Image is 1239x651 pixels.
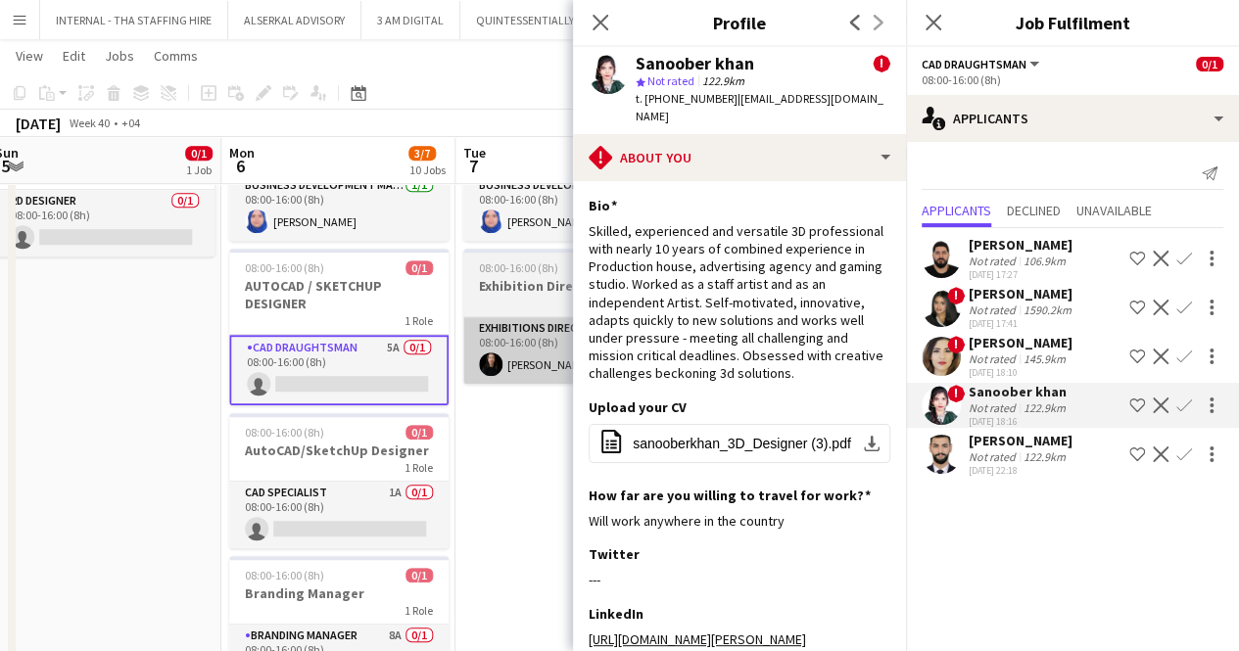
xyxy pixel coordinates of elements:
app-card-role: CAD Draughtsman5A0/108:00-16:00 (8h) [229,335,449,405]
div: 122.9km [1020,449,1070,464]
div: [DATE] 17:27 [969,268,1072,281]
div: 122.9km [1020,400,1070,415]
span: 1 Role [405,313,433,328]
span: Jobs [105,47,134,65]
div: Applicants [906,95,1239,142]
div: About you [573,134,906,181]
span: ! [873,55,890,72]
app-card-role: Business Development Manager1/108:00-16:00 (8h)[PERSON_NAME] [229,174,449,241]
div: Not rated [969,449,1020,464]
span: 0/1 [405,568,433,582]
span: Declined [1007,204,1061,217]
span: sanooberkhan_3D_Designer (3).pdf [633,436,851,451]
span: t. [PHONE_NUMBER] [636,91,738,106]
h3: Branding Manager [229,584,449,602]
button: INTERNAL - THA STAFFING HIRE [40,1,228,39]
div: [PERSON_NAME] [969,285,1075,302]
h3: How far are you willing to travel for work? [589,487,871,504]
span: Not rated [647,73,694,88]
span: 0/1 [1196,57,1223,71]
span: 0/1 [405,260,433,275]
button: QUINTESSENTIALLY DMCC [460,1,623,39]
h3: Upload your CV [589,398,687,416]
a: Edit [55,43,93,69]
div: [PERSON_NAME] [969,432,1072,449]
h3: AUTOCAD / SKETCHUP DESIGNER [229,277,449,312]
span: 1 Role [405,460,433,475]
span: | [EMAIL_ADDRESS][DOMAIN_NAME] [636,91,883,123]
div: [DATE] 18:16 [969,415,1070,428]
div: [DATE] [16,114,61,133]
button: sanooberkhan_3D_Designer (3).pdf [589,424,890,463]
span: Week 40 [65,116,114,130]
span: Comms [154,47,198,65]
div: 145.9km [1020,351,1070,366]
div: Skilled, experienced and versatile 3D professional with nearly 10 years of combined experience in... [589,222,890,383]
button: 3 AM DIGITAL [361,1,460,39]
div: Will work anywhere in the country [589,512,890,530]
h3: AutoCAD/SketchUp Designer [229,442,449,459]
div: Sanoober khan [636,55,754,72]
app-job-card: 08:00-16:00 (8h)1/1Exhibition Director1 RoleExhibitions Director1/108:00-16:00 (8h)[PERSON_NAME] [463,249,683,384]
app-card-role: Business Development Manager1/108:00-16:00 (8h)[PERSON_NAME] [463,174,683,241]
span: ! [947,385,965,402]
span: Tue [463,144,486,162]
div: +04 [121,116,140,130]
a: [URL][DOMAIN_NAME][PERSON_NAME] [589,630,806,648]
div: Not rated [969,351,1020,366]
div: [PERSON_NAME] [969,236,1072,254]
span: ! [947,287,965,304]
span: 08:00-16:00 (8h) [245,260,324,275]
h3: Exhibition Director [463,277,683,295]
span: Edit [63,47,85,65]
h3: Profile [573,10,906,35]
div: 1 Job [186,163,212,177]
span: View [16,47,43,65]
div: [DATE] 17:41 [969,317,1075,330]
app-card-role: CAD Specialist1A0/108:00-16:00 (8h) [229,482,449,548]
div: Sanoober khan [969,383,1070,400]
div: Not rated [969,302,1020,317]
span: ! [947,336,965,353]
h3: Job Fulfilment [906,10,1239,35]
span: Mon [229,144,255,162]
div: Not rated [969,400,1020,415]
span: 3/7 [408,146,436,161]
a: View [8,43,51,69]
span: 08:00-16:00 (8h) [245,425,324,440]
span: 0/1 [405,425,433,440]
button: CAD Draughtsman [922,57,1042,71]
app-job-card: 08:00-16:00 (8h)0/1AUTOCAD / SKETCHUP DESIGNER1 RoleCAD Draughtsman5A0/108:00-16:00 (8h) [229,249,449,405]
app-card-role: Exhibitions Director1/108:00-16:00 (8h)[PERSON_NAME] [463,317,683,384]
div: [DATE] 22:18 [969,464,1072,477]
div: 08:00-16:00 (8h) [922,72,1223,87]
div: 106.9km [1020,254,1070,268]
app-job-card: 08:00-16:00 (8h)0/1AutoCAD/SketchUp Designer1 RoleCAD Specialist1A0/108:00-16:00 (8h) [229,413,449,548]
span: 1 Role [405,603,433,618]
span: 122.9km [698,73,748,88]
div: 10 Jobs [409,163,446,177]
div: [DATE] 18:10 [969,366,1072,379]
h3: LinkedIn [589,605,643,623]
span: 0/1 [185,146,213,161]
h3: Bio [589,197,617,214]
span: 7 [460,155,486,177]
span: 08:00-16:00 (8h) [245,568,324,582]
h3: Twitter [589,545,640,563]
span: Unavailable [1076,204,1152,217]
div: Not rated [969,254,1020,268]
button: ALSERKAL ADVISORY [228,1,361,39]
span: 6 [226,155,255,177]
a: Jobs [97,43,142,69]
span: Applicants [922,204,991,217]
a: Comms [146,43,206,69]
span: 08:00-16:00 (8h) [479,260,558,275]
div: --- [589,571,890,588]
div: 1590.2km [1020,302,1075,317]
span: CAD Draughtsman [922,57,1026,71]
div: [PERSON_NAME] [969,334,1072,351]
